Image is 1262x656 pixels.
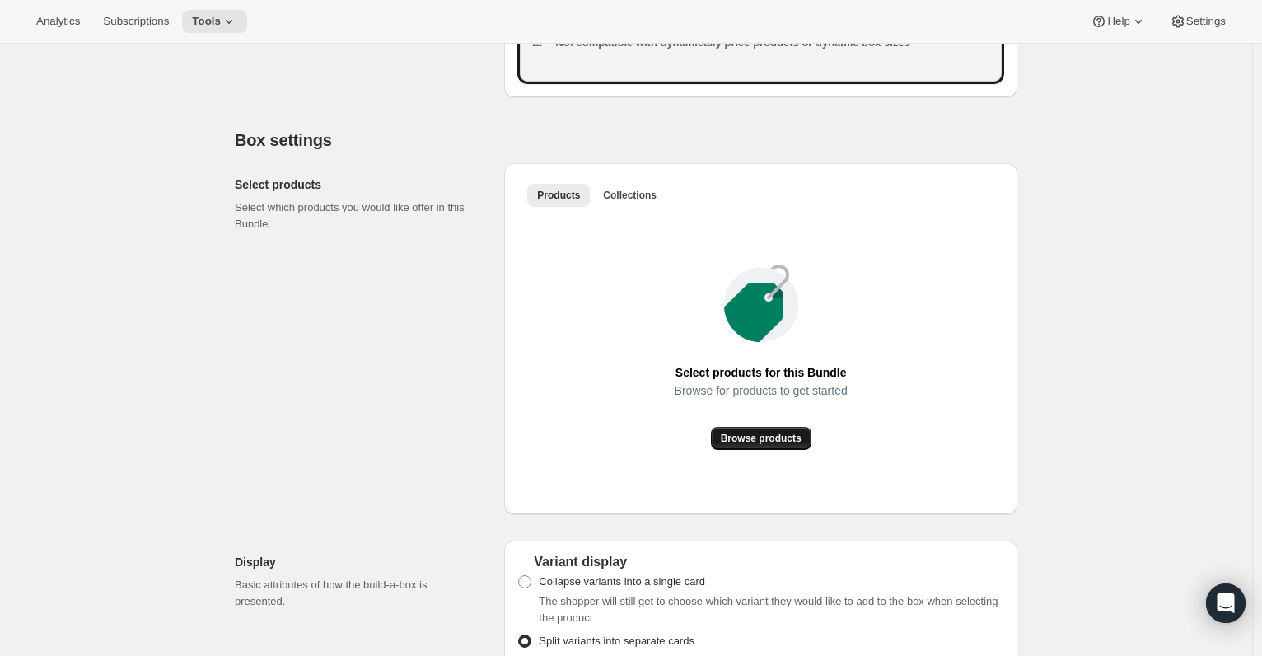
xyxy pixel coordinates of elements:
[517,554,1004,570] div: Variant display
[711,427,811,450] button: Browse products
[539,635,694,647] span: Split variants into separate cards
[1081,10,1156,33] button: Help
[235,176,478,193] h2: Select products
[1107,15,1129,28] span: Help
[1206,583,1246,623] div: Open Intercom Messenger
[603,189,657,202] span: Collections
[721,432,802,445] span: Browse products
[235,199,478,232] p: Select which products you would like offer in this Bundle.
[1160,10,1236,33] button: Settings
[182,10,247,33] button: Tools
[192,15,221,28] span: Tools
[675,361,847,384] span: Select products for this Bundle
[235,554,478,570] h2: Display
[539,595,998,624] span: The shopper will still get to choose which variant they would like to add to the box when selecti...
[539,575,705,588] span: Collapse variants into a single card
[537,189,580,202] span: Products
[93,10,179,33] button: Subscriptions
[36,15,80,28] span: Analytics
[1186,15,1226,28] span: Settings
[26,10,90,33] button: Analytics
[235,577,478,610] p: Basic attributes of how the build-a-box is presented.
[235,130,1017,150] h2: Box settings
[103,15,169,28] span: Subscriptions
[675,379,848,402] span: Browse for products to get started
